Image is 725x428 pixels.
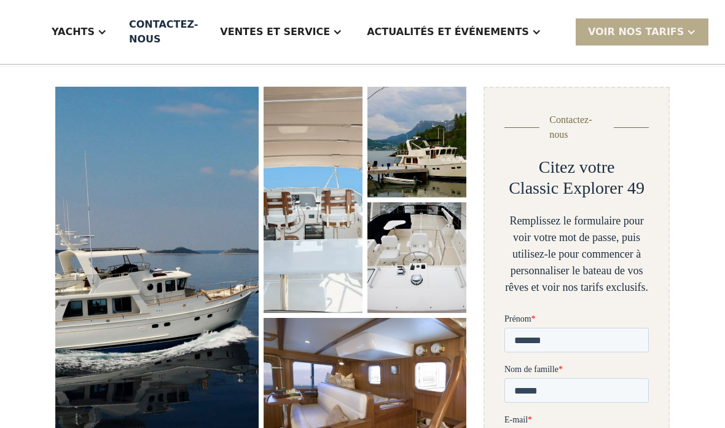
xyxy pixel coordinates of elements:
[52,26,95,38] font: Yachts
[367,202,466,313] a: ouvrir la lightbox
[367,26,529,38] font: Actualités et événements
[509,178,645,197] font: Classic Explorer 49
[355,7,554,57] div: Actualités et événements
[264,87,362,313] a: ouvrir la lightbox
[367,87,466,197] img: yacht à moteur de 50 pieds
[367,87,466,197] a: ouvrir la lightbox
[588,26,684,38] font: VOIR nos tarifs
[576,18,708,45] div: VOIR nos tarifs
[549,114,592,140] font: Contactez-nous
[208,7,355,57] div: Ventes et service
[539,157,615,176] font: Citez votre
[367,202,466,313] img: yacht à moteur de 50 pieds
[39,7,119,57] div: Yachts
[129,18,198,45] font: Contactez-nous
[505,215,648,293] font: Remplissez le formulaire pour voir votre mot de passe, puis utilisez-le pour commencer à personna...
[220,26,330,38] font: Ventes et service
